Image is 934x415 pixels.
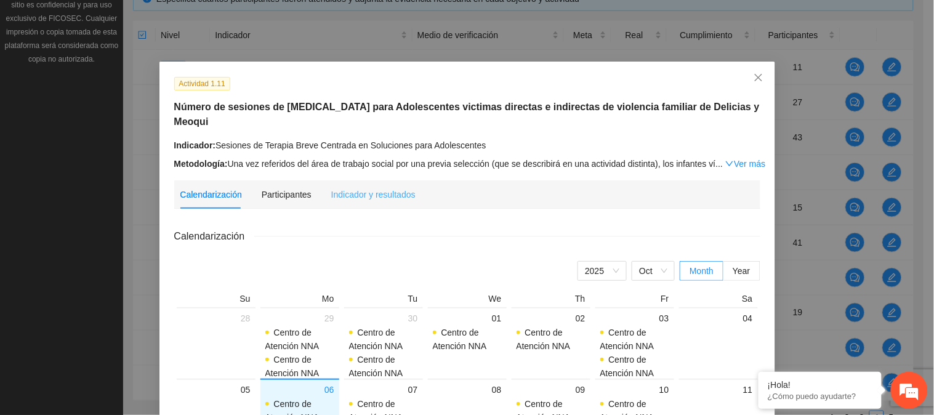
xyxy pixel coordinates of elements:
[174,77,230,91] span: Actividad 1.11
[517,328,571,351] span: Centro de Atención NNA
[677,293,760,307] th: Sa
[425,293,509,307] th: We
[174,139,760,152] div: Sesiones de Terapia Breve Centrada en Soluciones para Adolescentes
[202,6,231,36] div: Minimizar ventana de chat en vivo
[725,159,734,168] span: down
[742,62,775,95] button: Close
[342,293,425,307] th: Tu
[684,311,753,326] div: 04
[425,307,509,379] td: 2025-10-01
[349,382,418,397] div: 07
[690,266,714,276] span: Month
[433,382,502,397] div: 08
[517,382,586,397] div: 09
[174,307,258,379] td: 2025-09-28
[174,100,760,129] h5: Número de sesiones de [MEDICAL_DATA] para Adolescentes victimas directas e indirectas de violenci...
[585,262,619,280] span: 2025
[265,311,334,326] div: 29
[433,311,502,326] div: 01
[174,140,216,150] strong: Indicador:
[677,307,760,379] td: 2025-10-04
[754,73,763,83] span: close
[600,355,654,378] span: Centro de Atención NNA
[331,188,416,201] div: Indicador y resultados
[768,392,872,401] p: ¿Cómo puedo ayudarte?
[180,188,242,201] div: Calendarización
[349,355,403,378] span: Centro de Atención NNA
[265,328,320,351] span: Centro de Atención NNA
[684,382,753,397] div: 11
[349,328,403,351] span: Centro de Atención NNA
[342,307,425,379] td: 2025-09-30
[593,307,677,379] td: 2025-10-03
[258,307,342,379] td: 2025-09-29
[733,266,750,276] span: Year
[639,262,667,280] span: Oct
[349,311,418,326] div: 30
[725,159,765,169] a: Expand
[600,328,654,351] span: Centro de Atención NNA
[265,382,334,397] div: 06
[600,382,669,397] div: 10
[174,293,258,307] th: Su
[517,311,586,326] div: 02
[71,137,170,261] span: Estamos en línea.
[182,382,251,397] div: 05
[182,311,251,326] div: 28
[509,293,593,307] th: Th
[768,380,872,390] div: ¡Hola!
[600,311,669,326] div: 03
[258,293,342,307] th: Mo
[6,281,235,324] textarea: Escriba su mensaje y pulse “Intro”
[174,228,255,244] span: Calendarización
[174,159,228,169] strong: Metodología:
[262,188,312,201] div: Participantes
[174,157,760,171] div: Una vez referidos del área de trabajo social por una previa selección (que se describirá en una a...
[265,355,320,378] span: Centro de Atención NNA
[64,63,207,79] div: Chatee con nosotros ahora
[509,307,593,379] td: 2025-10-02
[593,293,677,307] th: Fr
[433,328,487,351] span: Centro de Atención NNA
[716,159,723,169] span: ...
